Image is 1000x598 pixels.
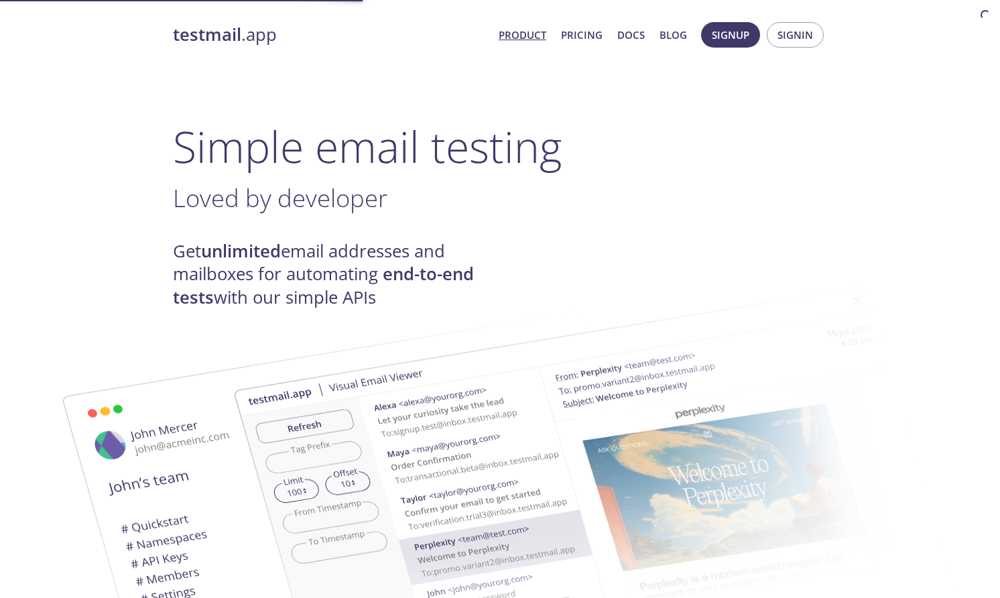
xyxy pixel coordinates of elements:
[173,240,500,309] h4: Get email addresses and mailboxes for automating with our simple APIs
[201,239,281,263] strong: unlimited
[173,121,827,172] h1: Simple email testing
[499,26,546,44] a: Product
[561,26,603,44] a: Pricing
[777,26,813,44] span: Signin
[173,181,387,215] span: Loved by developer
[660,26,687,44] a: Blog
[701,22,760,48] button: Signup
[173,262,474,308] strong: end-to-end tests
[617,26,645,44] a: Docs
[173,23,488,46] a: testmail.app
[712,26,749,44] span: Signup
[767,22,824,48] button: Signin
[173,23,241,46] strong: testmail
